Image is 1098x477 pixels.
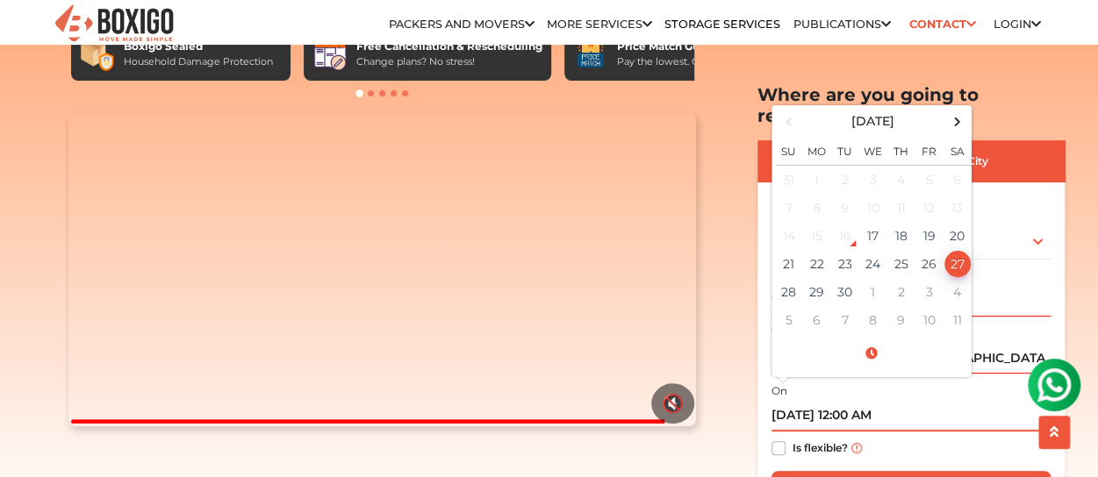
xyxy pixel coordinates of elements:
[793,18,891,31] a: Publications
[994,18,1041,31] a: Login
[124,54,273,69] div: Household Damage Protection
[53,3,176,46] img: Boxigo
[1038,416,1070,449] button: scroll up
[547,18,652,31] a: More services
[68,113,696,427] video: Your browser does not support the video tag.
[18,18,53,53] img: whatsapp-icon.svg
[831,134,859,166] th: Tu
[775,345,968,361] a: Select Time
[757,84,1065,126] h2: Where are you going to relocate?
[771,401,1051,431] input: Moving date
[851,443,862,453] img: info
[915,134,944,166] th: Fr
[859,134,887,166] th: We
[832,223,858,249] div: 16
[617,39,750,54] div: Price Match Guarantee
[617,54,750,69] div: Pay the lowest. Guaranteed!
[388,18,534,31] a: Packers and Movers
[771,383,787,399] label: On
[777,110,800,133] span: Previous Month
[356,39,542,54] div: Free Cancellation & Rescheduling
[80,37,115,72] img: Boxigo Sealed
[356,54,542,69] div: Change plans? No stress!
[312,37,348,72] img: Free Cancellation & Rescheduling
[803,109,944,134] th: Select Month
[887,134,915,166] th: Th
[945,110,969,133] span: Next Month
[944,134,972,166] th: Sa
[651,383,694,424] button: 🔇
[793,438,848,456] label: Is flexible?
[803,134,831,166] th: Mo
[664,18,780,31] a: Storage Services
[775,134,803,166] th: Su
[903,11,981,38] a: Contact
[124,39,273,54] div: Boxigo Sealed
[573,37,608,72] img: Price Match Guarantee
